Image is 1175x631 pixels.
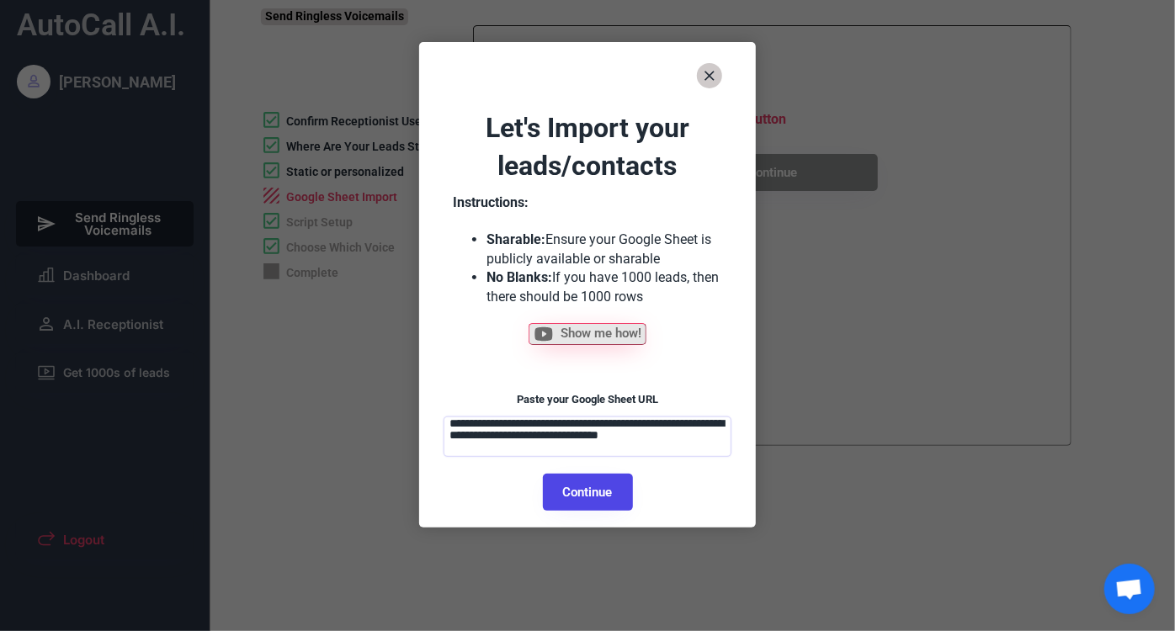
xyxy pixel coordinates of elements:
font: Let's Import your leads/contacts [486,112,696,182]
button: Show me how! [529,323,646,345]
a: Open chat [1104,564,1155,614]
strong: No Blanks: [486,269,552,285]
strong: Sharable: [486,231,545,247]
button: Continue [543,474,633,511]
li: If you have 1000 leads, then there should be 1000 rows [486,268,722,306]
span: Show me how! [561,327,641,340]
li: Ensure your Google Sheet is publicly available or sharable [486,231,722,268]
font: Paste your Google Sheet URL [517,393,658,406]
strong: Instructions: [453,194,529,210]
